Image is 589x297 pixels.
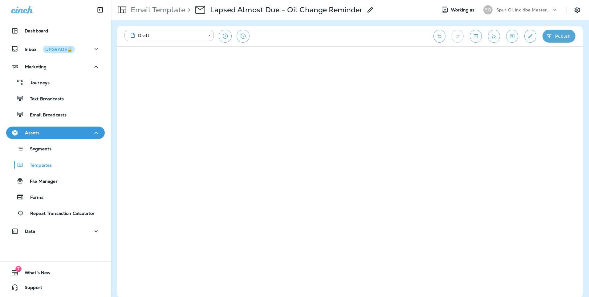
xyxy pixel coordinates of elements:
[91,4,109,16] button: Collapse Sidebar
[433,30,445,43] button: Undo
[25,64,47,69] p: Marketing
[25,28,48,33] p: Dashboard
[24,195,43,201] p: Forms
[129,32,204,39] div: Draft
[6,76,105,89] button: Journeys
[24,96,64,102] p: Text Broadcasts
[451,7,477,13] span: Working as:
[6,92,105,105] button: Text Broadcasts
[45,47,72,52] div: UPGRADE🔒
[6,25,105,37] button: Dashboard
[18,270,51,278] span: What's New
[6,225,105,237] button: Data
[6,207,105,220] button: Repeat Transaction Calculator
[6,158,105,171] button: Templates
[15,266,22,272] span: 7
[185,5,190,15] p: >
[470,30,482,43] button: Toggle preview
[488,30,500,43] button: Send test email
[6,281,105,294] button: Support
[6,61,105,73] button: Marketing
[24,179,58,185] p: File Manager
[210,5,363,15] p: Lapsed Almost Due - Oil Change Reminder
[24,211,95,217] p: Repeat Transaction Calculator
[24,163,52,169] p: Templates
[542,30,575,43] button: Publish
[572,4,583,15] button: Settings
[6,174,105,187] button: File Manager
[6,108,105,121] button: Email Broadcasts
[6,190,105,203] button: Forms
[24,80,50,86] p: Journeys
[25,46,75,52] p: Inbox
[6,266,105,279] button: 7What's New
[25,229,35,234] p: Data
[496,7,552,12] p: Spur Oil Inc dba MasterLube
[483,5,493,15] div: SO
[6,127,105,139] button: Assets
[43,46,75,53] button: UPGRADE🔒
[6,43,105,55] button: InboxUPGRADE🔒
[24,146,51,153] p: Segments
[524,30,536,43] button: Edit details
[25,130,39,135] p: Assets
[24,112,67,118] p: Email Broadcasts
[6,142,105,155] button: Segments
[219,30,232,43] button: Restore from previous version
[128,5,185,15] p: Email Template
[237,30,250,43] button: View Changelog
[18,285,42,292] span: Support
[506,30,518,43] button: Save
